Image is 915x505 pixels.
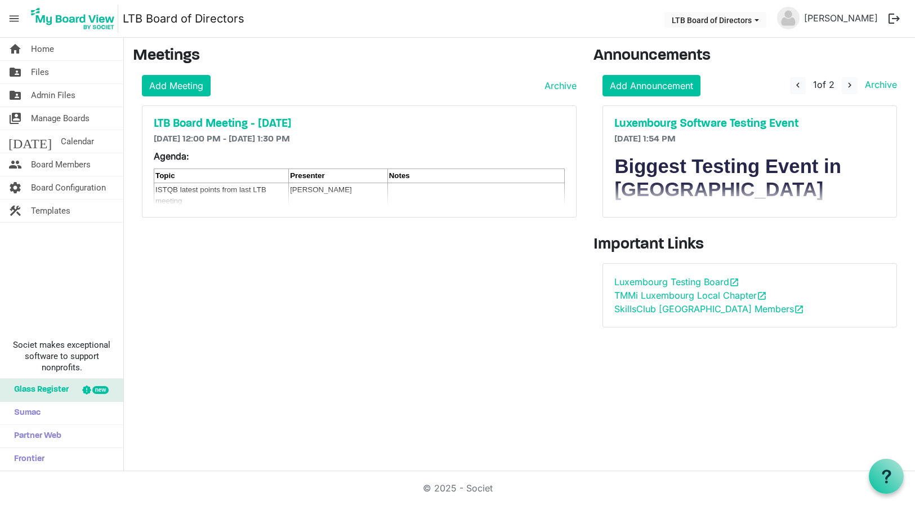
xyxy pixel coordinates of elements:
[882,7,906,30] button: logout
[123,7,244,30] a: LTB Board of Directors
[540,79,577,92] a: Archive
[593,236,906,255] h3: Important Links
[8,200,22,222] span: construction
[3,8,25,29] span: menu
[845,80,855,90] span: navigate_next
[389,171,410,180] b: Notes
[8,153,22,176] span: people
[614,135,676,144] span: [DATE] 1:54 PM
[8,448,44,471] span: Frontier
[614,156,841,201] strong: Biggest Testing Event in [GEOGRAPHIC_DATA]
[813,79,817,90] span: 1
[31,107,90,130] span: Manage Boards
[842,77,858,94] button: navigate_next
[602,75,700,96] a: Add Announcement
[8,379,69,401] span: Glass Register
[793,80,803,90] span: navigate_before
[614,117,885,131] a: Luxembourg Software Testing Event
[8,107,22,130] span: switch_account
[757,291,767,301] span: open_in_new
[860,79,897,90] a: Archive
[423,482,493,494] a: © 2025 - Societ
[593,47,906,66] h3: Announcements
[155,171,175,180] b: Topic
[813,79,834,90] span: of 2
[800,7,882,29] a: [PERSON_NAME]
[8,84,22,107] span: folder_shared
[31,200,70,222] span: Templates
[133,47,577,66] h3: Meetings
[154,117,565,131] a: LTB Board Meeting - [DATE]
[777,7,800,29] img: no-profile-picture.svg
[614,303,804,314] a: SkillsClub [GEOGRAPHIC_DATA] Membersopen_in_new
[664,12,766,28] button: LTB Board of Directors dropdownbutton
[31,38,54,60] span: Home
[31,153,91,176] span: Board Members
[154,150,189,162] strong: Agenda:
[8,130,52,153] span: [DATE]
[142,75,211,96] a: Add Meeting
[290,171,325,180] b: Presenter
[794,304,804,314] span: open_in_new
[8,402,41,424] span: Sumac
[8,425,61,448] span: Partner Web
[31,61,49,83] span: Files
[61,130,94,153] span: Calendar
[28,5,123,33] a: My Board View Logo
[290,184,386,196] div: [PERSON_NAME]
[614,276,739,287] a: Luxembourg Testing Boardopen_in_new
[729,277,739,287] span: open_in_new
[790,77,806,94] button: navigate_before
[28,5,118,33] img: My Board View Logo
[92,386,109,394] div: new
[8,38,22,60] span: home
[155,185,266,205] span: ISTQB latest points from last LTB meeting
[8,61,22,83] span: folder_shared
[5,339,118,373] span: Societ makes exceptional software to support nonprofits.
[8,176,22,199] span: settings
[154,134,565,145] h6: [DATE] 12:00 PM - [DATE] 1:30 PM
[31,176,106,199] span: Board Configuration
[31,84,75,107] span: Admin Files
[614,290,767,301] a: TMMi Luxembourg Local Chapteropen_in_new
